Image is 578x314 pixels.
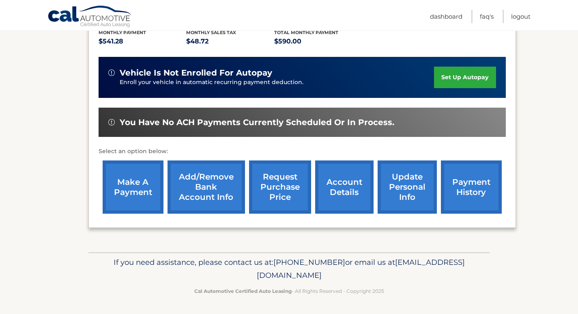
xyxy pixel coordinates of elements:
[378,160,437,214] a: update personal info
[441,160,502,214] a: payment history
[434,67,496,88] a: set up autopay
[257,258,465,280] span: [EMAIL_ADDRESS][DOMAIN_NAME]
[480,10,494,23] a: FAQ's
[274,36,362,47] p: $590.00
[274,30,338,35] span: Total Monthly Payment
[108,119,115,126] img: alert-white.svg
[94,256,485,282] p: If you need assistance, please contact us at: or email us at
[99,30,146,35] span: Monthly Payment
[47,5,133,29] a: Cal Automotive
[108,69,115,76] img: alert-white.svg
[186,36,274,47] p: $48.72
[120,78,434,87] p: Enroll your vehicle in automatic recurring payment deduction.
[273,258,345,267] span: [PHONE_NUMBER]
[99,147,506,156] p: Select an option below:
[249,160,311,214] a: request purchase price
[511,10,531,23] a: Logout
[120,68,272,78] span: vehicle is not enrolled for autopay
[168,160,245,214] a: Add/Remove bank account info
[194,288,292,294] strong: Cal Automotive Certified Auto Leasing
[120,117,394,128] span: You have no ACH payments currently scheduled or in process.
[94,287,485,295] p: - All Rights Reserved - Copyright 2025
[315,160,374,214] a: account details
[99,36,187,47] p: $541.28
[430,10,462,23] a: Dashboard
[186,30,236,35] span: Monthly sales Tax
[103,160,163,214] a: make a payment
